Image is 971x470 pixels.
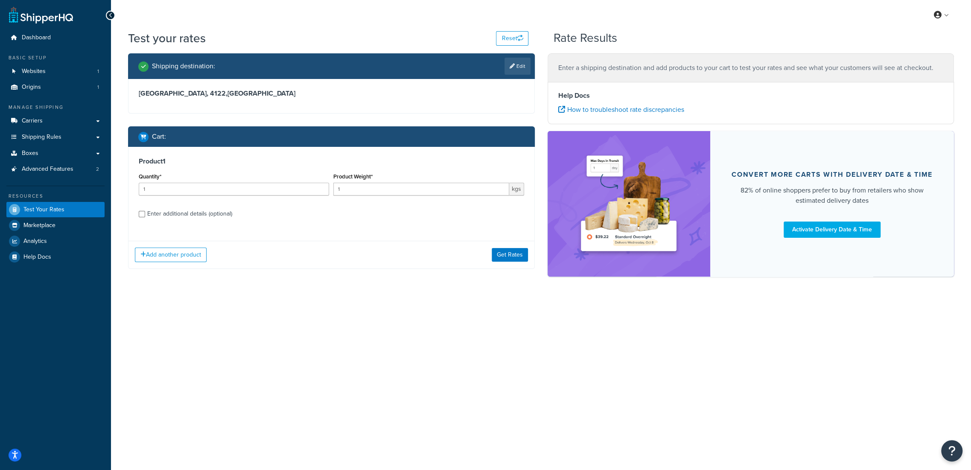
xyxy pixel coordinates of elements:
[941,440,962,461] button: Open Resource Center
[22,84,41,91] span: Origins
[6,54,105,61] div: Basic Setup
[6,161,105,177] a: Advanced Features2
[6,249,105,265] a: Help Docs
[128,30,206,47] h1: Test your rates
[554,32,617,45] h2: Rate Results
[23,254,51,261] span: Help Docs
[558,62,944,74] p: Enter a shipping destination and add products to your cart to test your rates and see what your c...
[6,104,105,111] div: Manage Shipping
[6,30,105,46] a: Dashboard
[732,170,933,179] div: Convert more carts with delivery date & time
[22,134,61,141] span: Shipping Rules
[22,34,51,41] span: Dashboard
[496,31,528,46] button: Reset
[6,193,105,200] div: Resources
[147,208,232,220] div: Enter additional details (optional)
[23,222,55,229] span: Marketplace
[22,166,73,173] span: Advanced Features
[152,62,215,70] h2: Shipping destination :
[97,68,99,75] span: 1
[6,202,105,217] a: Test Your Rates
[6,129,105,145] a: Shipping Rules
[6,218,105,233] a: Marketplace
[558,105,684,114] a: How to troubleshoot rate discrepancies
[22,117,43,125] span: Carriers
[6,234,105,249] a: Analytics
[504,58,531,75] a: Edit
[6,64,105,79] a: Websites1
[139,173,161,180] label: Quantity*
[509,183,524,196] span: kgs
[575,144,682,264] img: feature-image-ddt-36eae7f7280da8017bfb280eaccd9c446f90b1fe08728e4019434db127062ab4.png
[22,150,38,157] span: Boxes
[22,68,46,75] span: Websites
[152,133,166,140] h2: Cart :
[139,183,329,196] input: 0
[333,183,509,196] input: 0.00
[731,185,934,206] div: 82% of online shoppers prefer to buy from retailers who show estimated delivery dates
[6,161,105,177] li: Advanced Features
[139,157,524,166] h3: Product 1
[6,79,105,95] a: Origins1
[6,79,105,95] li: Origins
[135,248,207,262] button: Add another product
[96,166,99,173] span: 2
[6,146,105,161] a: Boxes
[784,222,881,238] a: Activate Delivery Date & Time
[23,206,64,213] span: Test Your Rates
[97,84,99,91] span: 1
[23,238,47,245] span: Analytics
[492,248,528,262] button: Get Rates
[139,89,524,98] h3: [GEOGRAPHIC_DATA], 4122 , [GEOGRAPHIC_DATA]
[139,211,145,217] input: Enter additional details (optional)
[6,113,105,129] a: Carriers
[333,173,373,180] label: Product Weight*
[6,64,105,79] li: Websites
[558,90,944,101] h4: Help Docs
